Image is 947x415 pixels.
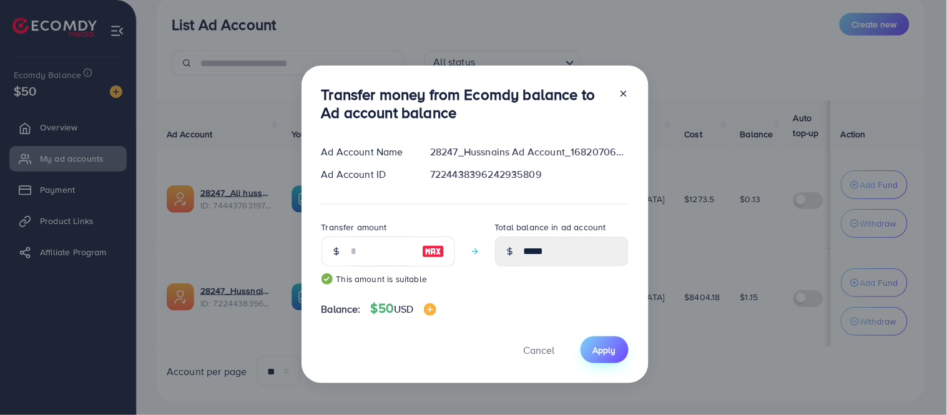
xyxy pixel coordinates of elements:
h3: Transfer money from Ecomdy balance to Ad account balance [321,85,609,122]
div: Ad Account Name [312,145,421,159]
img: image [422,244,444,259]
span: Balance: [321,302,361,316]
img: guide [321,273,333,285]
span: Apply [593,344,616,356]
label: Transfer amount [321,221,387,233]
iframe: Chat [894,359,938,406]
div: 7224438396242935809 [420,167,638,182]
button: Cancel [508,336,571,363]
h4: $50 [371,301,436,316]
span: Cancel [524,343,555,357]
button: Apply [581,336,629,363]
span: USD [394,302,413,316]
div: 28247_Hussnains Ad Account_1682070647889 [420,145,638,159]
img: image [424,303,436,316]
div: Ad Account ID [312,167,421,182]
label: Total balance in ad account [495,221,606,233]
small: This amount is suitable [321,273,455,285]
